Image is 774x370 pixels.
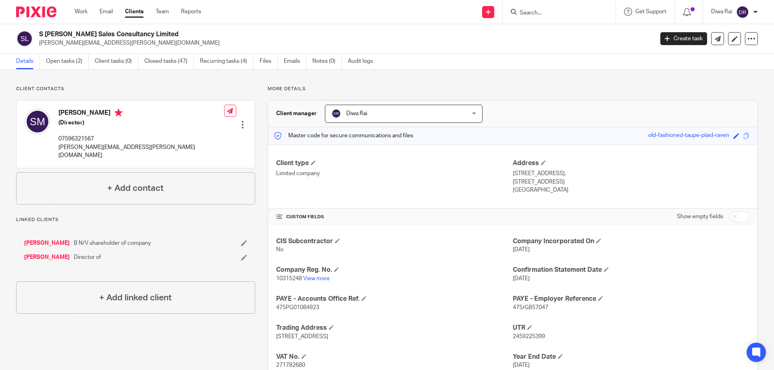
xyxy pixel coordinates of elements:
[16,86,255,92] p: Client contacts
[276,214,513,220] h4: CUSTOM FIELDS
[24,253,70,261] a: [PERSON_NAME]
[276,334,328,339] span: [STREET_ADDRESS]
[513,186,749,194] p: [GEOGRAPHIC_DATA]
[513,295,749,303] h4: PAYE - Employer Reference
[513,305,548,310] span: 475/GB57047
[276,324,513,332] h4: Trading Address
[276,276,302,281] span: 10315248
[276,247,283,252] span: No
[74,239,151,247] span: B N/V shareholder of company
[16,30,33,47] img: svg%3E
[331,109,341,118] img: svg%3E
[648,131,729,141] div: old-fashioned-taupe-plaid-raven
[144,54,194,69] a: Closed tasks (47)
[513,266,749,274] h4: Confirmation Statement Date
[16,217,255,223] p: Linked clients
[736,6,749,19] img: svg%3E
[260,54,278,69] a: Files
[276,159,513,167] h4: Client type
[74,253,101,261] span: Director of
[276,295,513,303] h4: PAYE - Accounts Office Ref.
[513,159,749,167] h4: Address
[513,334,545,339] span: 2459225399
[114,109,123,117] i: Primary
[276,110,317,118] h3: Client manager
[346,111,367,116] span: Diwa Rai
[39,30,526,39] h2: S [PERSON_NAME] Sales Consultancy Limited
[16,6,56,17] img: Pixie
[635,9,666,14] span: Get Support
[276,169,513,178] p: Limited company
[75,8,87,16] a: Work
[284,54,306,69] a: Emails
[513,353,749,361] h4: Year End Date
[677,213,723,221] label: Show empty fields
[513,237,749,246] h4: Company Incorporated On
[276,266,513,274] h4: Company Reg. No.
[125,8,144,16] a: Clients
[303,276,330,281] a: View more
[268,86,758,92] p: More details
[276,305,319,310] span: 475PG01084923
[58,109,224,119] h4: [PERSON_NAME]
[100,8,113,16] a: Email
[711,8,732,16] p: Diwa Rai
[58,135,224,143] p: 07596321567
[519,10,591,17] input: Search
[513,362,530,368] span: [DATE]
[39,39,648,47] p: [PERSON_NAME][EMAIL_ADDRESS][PERSON_NAME][DOMAIN_NAME]
[16,54,40,69] a: Details
[200,54,254,69] a: Recurring tasks (4)
[181,8,201,16] a: Reports
[276,353,513,361] h4: VAT No.
[276,362,305,368] span: 271782680
[513,276,530,281] span: [DATE]
[24,239,70,247] a: [PERSON_NAME]
[513,169,749,178] p: [STREET_ADDRESS],
[513,247,530,252] span: [DATE]
[513,324,749,332] h4: UTR
[276,237,513,246] h4: CIS Subcontractor
[95,54,138,69] a: Client tasks (0)
[58,119,224,127] h5: (Director)
[274,132,413,140] p: Master code for secure communications and files
[513,178,749,186] p: [STREET_ADDRESS]
[99,291,172,304] h4: + Add linked client
[660,32,707,45] a: Create task
[58,143,224,160] p: [PERSON_NAME][EMAIL_ADDRESS][PERSON_NAME][DOMAIN_NAME]
[312,54,342,69] a: Notes (0)
[25,109,50,134] img: svg%3E
[46,54,89,69] a: Open tasks (2)
[348,54,379,69] a: Audit logs
[156,8,169,16] a: Team
[107,182,164,194] h4: + Add contact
